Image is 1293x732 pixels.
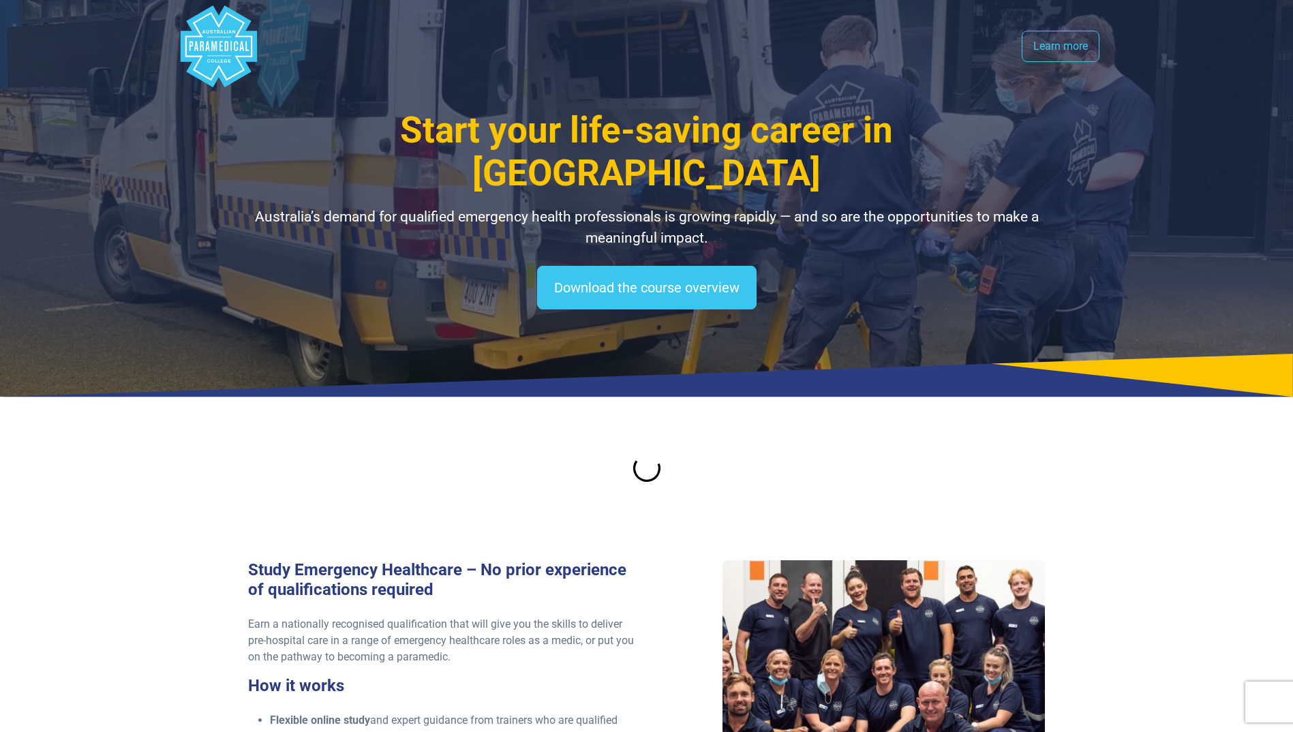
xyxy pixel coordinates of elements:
[248,207,1046,249] p: Australia’s demand for qualified emergency health professionals is growing rapidly — and so are t...
[248,676,639,696] h3: How it works
[400,109,893,194] span: Start your life-saving career in [GEOGRAPHIC_DATA]
[178,5,260,87] div: Australian Paramedical College
[537,266,757,309] a: Download the course overview
[1022,31,1099,62] a: Learn more
[270,714,370,727] strong: Flexible online study
[248,616,639,665] p: Earn a nationally recognised qualification that will give you the skills to deliver pre-hospital ...
[248,560,639,600] h3: Study Emergency Healthcare – No prior experience of qualifications required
